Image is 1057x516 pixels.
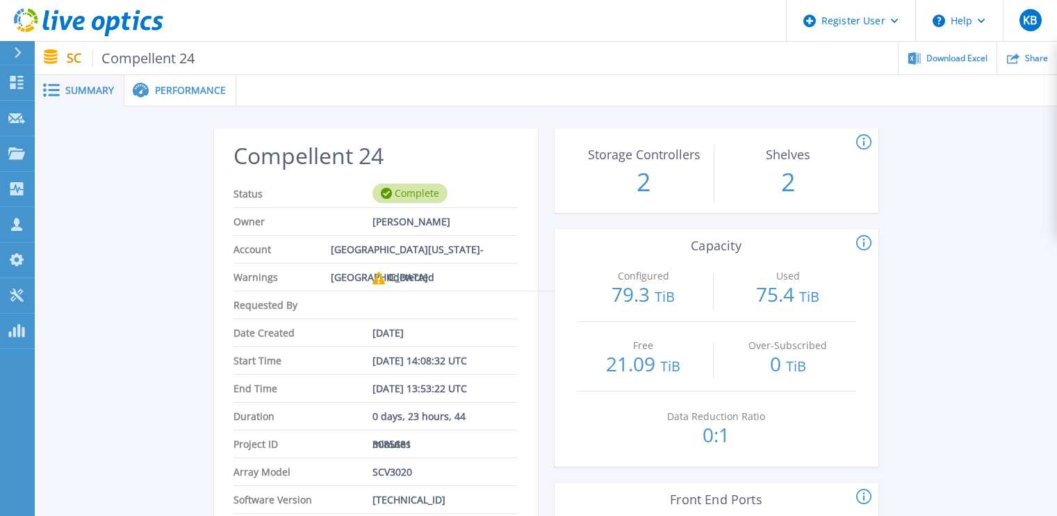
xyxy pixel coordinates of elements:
[67,50,195,66] p: SC
[233,319,372,346] span: Date Created
[580,148,707,161] p: Storage Controllers
[233,458,372,485] span: Array Model
[372,347,467,374] span: [DATE] 14:08:32 UTC
[155,86,226,95] span: Performance
[372,486,445,513] span: [TECHNICAL_ID]
[372,184,448,203] div: Complete
[372,208,450,235] span: [PERSON_NAME]
[233,486,372,513] span: Software Version
[372,264,434,291] div: 0 detected
[331,236,506,263] span: [GEOGRAPHIC_DATA][US_STATE]-[GEOGRAPHIC_DATA]
[1025,54,1048,63] span: Share
[724,271,851,281] p: Used
[653,412,780,421] p: Data Reduction Ratio
[1023,15,1037,26] span: KB
[725,148,852,161] p: Shelves
[233,375,372,402] span: End Time
[92,50,195,66] span: Compellent 24
[649,425,783,444] p: 0:1
[372,403,507,430] span: 0 days, 23 hours, 44 minutes
[724,341,851,350] p: Over-Subscribed
[372,375,467,402] span: [DATE] 13:53:22 UTC
[233,403,372,430] span: Duration
[721,164,855,200] p: 2
[577,284,711,307] p: 79.3
[233,208,372,235] span: Owner
[233,143,517,169] h2: Compellent 24
[233,264,372,291] span: Warnings
[65,86,114,95] span: Summary
[580,271,707,281] p: Configured
[233,236,331,263] span: Account
[655,287,675,306] span: TiB
[233,430,372,458] span: Project ID
[577,354,711,376] p: 21.09
[577,164,711,200] p: 2
[799,287,819,306] span: TiB
[786,357,806,376] span: TiB
[926,54,988,63] span: Download Excel
[721,354,855,376] p: 0
[660,357,680,376] span: TiB
[233,347,372,374] span: Start Time
[233,291,372,319] span: Requested By
[580,341,707,350] p: Free
[721,284,855,307] p: 75.4
[372,319,404,346] span: [DATE]
[233,180,372,207] span: Status
[372,430,411,458] span: 3085681
[372,458,412,485] span: SCV3020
